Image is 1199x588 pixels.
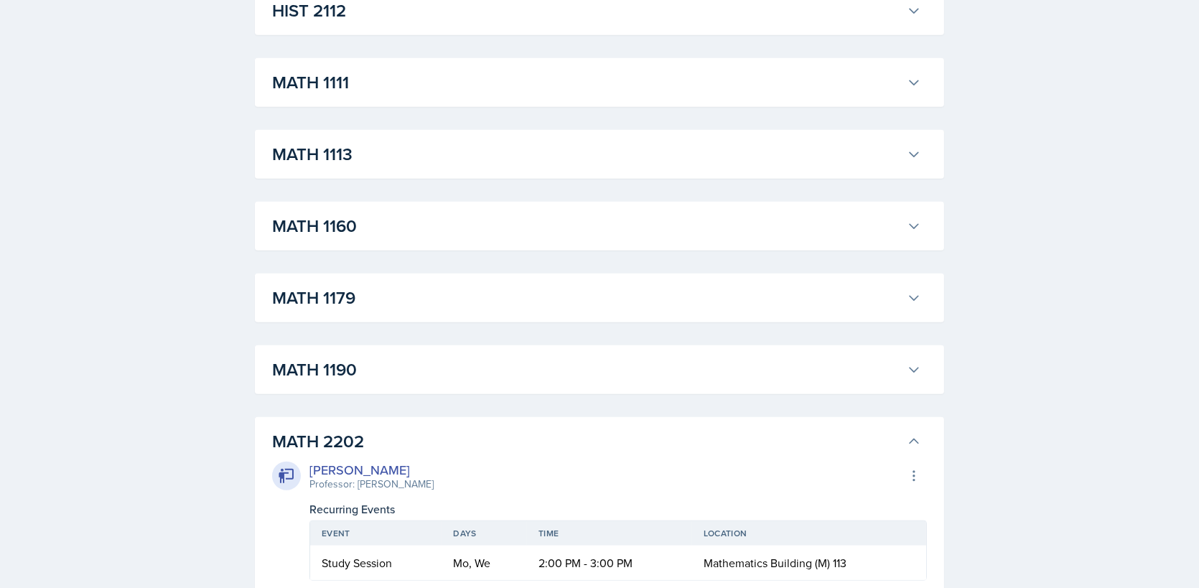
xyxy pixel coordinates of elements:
h3: MATH 1190 [272,357,901,383]
th: Event [310,521,442,546]
button: MATH 1190 [269,354,924,386]
span: Mathematics Building (M) 113 [704,555,846,571]
h3: MATH 1179 [272,285,901,311]
button: MATH 1113 [269,139,924,170]
button: MATH 2202 [269,426,924,457]
div: [PERSON_NAME] [309,460,434,480]
th: Days [442,521,527,546]
div: Professor: [PERSON_NAME] [309,477,434,492]
button: MATH 1111 [269,67,924,98]
h3: MATH 1111 [272,70,901,95]
td: Mo, We [442,546,527,580]
h3: MATH 1113 [272,141,901,167]
th: Time [527,521,692,546]
h3: MATH 1160 [272,213,901,239]
button: MATH 1160 [269,210,924,242]
div: Recurring Events [309,500,927,518]
div: Study Session [322,554,430,571]
h3: MATH 2202 [272,429,901,454]
td: 2:00 PM - 3:00 PM [527,546,692,580]
button: MATH 1179 [269,282,924,314]
th: Location [692,521,926,546]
